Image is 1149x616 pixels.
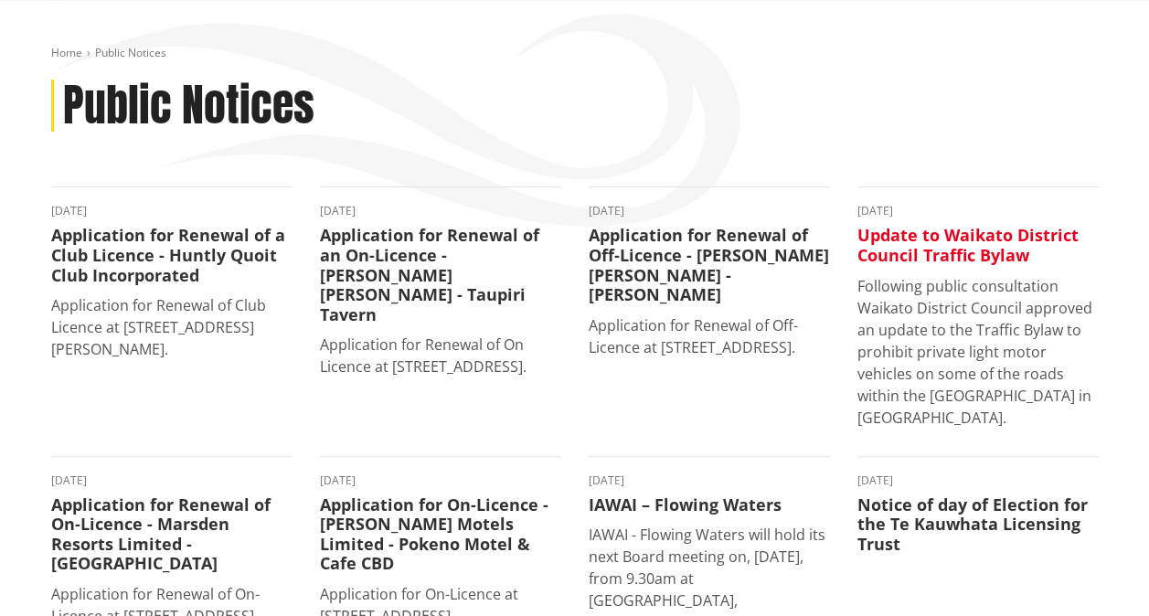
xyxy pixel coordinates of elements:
a: [DATE] Notice of day of Election for the Te Kauwhata Licensing Trust [857,475,1099,555]
a: [DATE] Application for Renewal of a Club Licence - Huntly Quoit Club Incorporated Application for... [51,206,293,360]
h3: Application for Renewal of On-Licence - Marsden Resorts Limited - [GEOGRAPHIC_DATA] [51,495,293,574]
a: Home [51,45,82,60]
h3: IAWAI – Flowing Waters [589,495,830,515]
h3: Application for On-Licence - [PERSON_NAME] Motels Limited - Pokeno Motel & Cafe CBD [320,495,561,574]
p: Application for Renewal of Club Licence at [STREET_ADDRESS][PERSON_NAME]. [51,294,293,360]
p: Application for Renewal of On Licence at [STREET_ADDRESS]. [320,334,561,377]
h3: Application for Renewal of a Club Licence - Huntly Quoit Club Incorporated [51,226,293,285]
time: [DATE] [51,475,293,486]
a: [DATE] Application for Renewal of an On-Licence - [PERSON_NAME] [PERSON_NAME] - Taupiri Tavern Ap... [320,206,561,377]
time: [DATE] [857,475,1099,486]
h3: Notice of day of Election for the Te Kauwhata Licensing Trust [857,495,1099,555]
time: [DATE] [320,206,561,217]
h1: Public Notices [63,80,314,133]
time: [DATE] [589,206,830,217]
h3: Update to Waikato District Council Traffic Bylaw [857,226,1099,265]
nav: breadcrumb [51,46,1099,61]
time: [DATE] [857,206,1099,217]
time: [DATE] [589,475,830,486]
p: Following public consultation Waikato District Council approved an update to the Traffic Bylaw to... [857,275,1099,429]
time: [DATE] [320,475,561,486]
a: [DATE] Update to Waikato District Council Traffic Bylaw Following public consultation Waikato Dis... [857,206,1099,428]
a: [DATE] Application for Renewal of Off-Licence - [PERSON_NAME] [PERSON_NAME] - [PERSON_NAME] Appli... [589,206,830,357]
h3: Application for Renewal of Off-Licence - [PERSON_NAME] [PERSON_NAME] - [PERSON_NAME] [589,226,830,304]
span: Public Notices [95,45,166,60]
time: [DATE] [51,206,293,217]
p: Application for Renewal of Off-Licence at [STREET_ADDRESS]. [589,314,830,358]
iframe: Messenger Launcher [1065,539,1131,605]
h3: Application for Renewal of an On-Licence - [PERSON_NAME] [PERSON_NAME] - Taupiri Tavern [320,226,561,324]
